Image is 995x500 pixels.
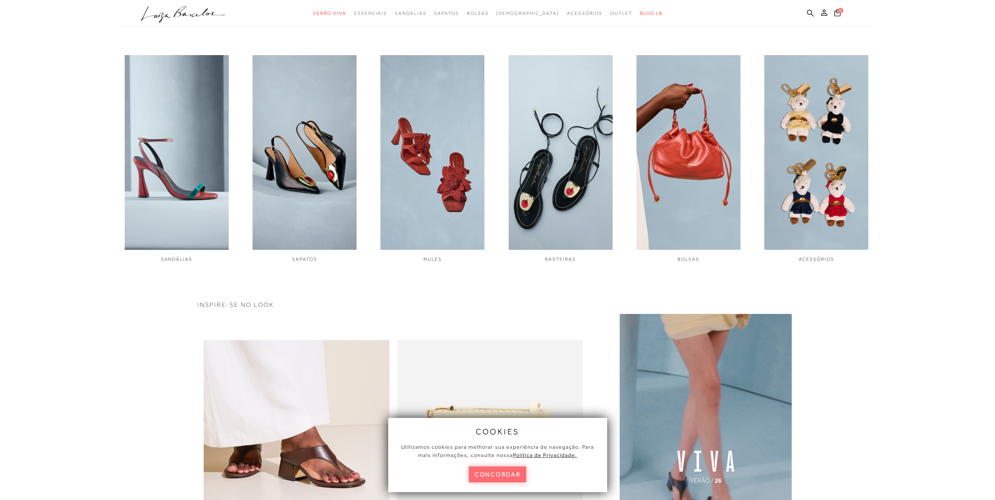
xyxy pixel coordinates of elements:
span: BOLSAS [678,256,699,262]
span: BLOG LB [640,11,663,16]
span: Sapatos [434,11,459,16]
a: categoryNavScreenReaderText [354,6,387,21]
button: concordar [469,466,527,482]
span: SANDÁLIAS [161,256,192,262]
span: [DEMOGRAPHIC_DATA] [496,11,559,16]
a: categoryNavScreenReaderText [567,6,602,21]
div: 6 / 6 [764,55,869,263]
span: Essenciais [354,11,387,16]
a: imagem do link RASTEIRAS [508,55,613,263]
a: imagem do link SANDÁLIAS [124,55,229,263]
div: 4 / 6 [508,55,613,263]
img: imagem do link [380,55,484,250]
h3: INSPIRE-SE NO LOOK [197,302,798,308]
span: Utilizamos cookies para melhorar sua experiência de navegação. Para mais informações, consulte nossa [401,444,594,458]
div: 5 / 6 [636,55,741,263]
a: categoryNavScreenReaderText [313,6,346,21]
a: categoryNavScreenReaderText [395,6,426,21]
span: MULES [423,256,442,262]
img: imagem do link [253,55,357,250]
span: 0 [838,8,843,13]
a: noSubCategoriesText [496,6,559,21]
a: categoryNavScreenReaderText [467,6,489,21]
span: Sandálias [395,11,426,16]
span: Outlet [610,11,632,16]
a: imagem do link MULES [380,55,485,263]
span: Acessórios [567,11,602,16]
span: RASTEIRAS [545,256,575,262]
span: Verão Viva [313,11,346,16]
a: imagem do link BOLSAS [636,55,741,263]
a: imagem do link ACESSÓRIOS [764,55,869,263]
span: cookies [476,427,520,436]
img: imagem do link [764,55,868,250]
a: BLOG LB [640,6,663,21]
a: imagem do link SAPATOS [252,55,357,263]
button: 0 [832,9,843,19]
a: Política de Privacidade. [513,452,577,458]
img: imagem do link [125,55,229,250]
span: SAPATOS [292,256,317,262]
div: 1 / 6 [124,55,229,263]
div: 3 / 6 [380,55,485,263]
a: categoryNavScreenReaderText [610,6,632,21]
span: Bolsas [467,11,489,16]
div: 2 / 6 [252,55,357,263]
span: ACESSÓRIOS [799,256,834,262]
img: imagem do link [509,55,613,250]
img: imagem do link [636,55,740,250]
a: categoryNavScreenReaderText [434,6,459,21]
